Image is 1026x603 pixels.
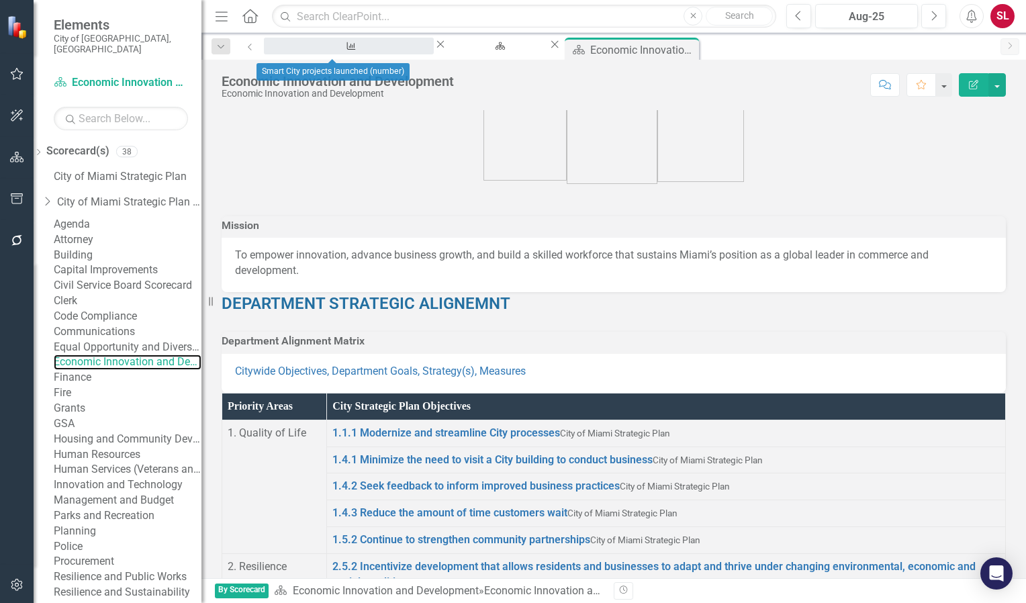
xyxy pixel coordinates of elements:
a: Clerk [54,293,201,309]
a: Civil Service Board Scorecard [54,278,201,293]
a: Housing and Community Development [54,432,201,447]
a: Economic Innovation and Development [54,75,188,91]
span: 2. Resilience [228,560,287,573]
button: SL [990,4,1015,28]
img: ClearPoint Strategy [7,15,30,39]
a: Manage Scorecards [447,38,548,54]
a: 2.5.2 Incentivize development that allows residents and businesses to adapt and thrive under chan... [332,560,976,588]
h3: Department Alignment Matrix [222,335,1006,347]
a: Scorecard(s) [46,144,109,159]
div: City Strategic Plan Objectives [332,399,1000,414]
a: Resilience and Sustainability [54,585,201,600]
span: Search [725,10,754,21]
a: Planning [54,524,201,539]
input: Search ClearPoint... [272,5,776,28]
img: city_priorities_qol_icon.png [483,97,567,181]
span: Elements [54,17,188,33]
a: 1.1.1 Modernize and streamline City processes [332,426,560,439]
div: Manage Scorecards [459,50,536,67]
button: Aug-25 [815,4,918,28]
a: Communications [54,324,201,340]
a: Human Services (Veterans and Homeless) [54,462,201,477]
span: 1. Quality of Life [228,426,306,439]
span: City of Miami Strategic Plan [590,535,700,545]
button: Search [706,7,773,26]
a: Citywide Objectives, Department Goals, Strategy(s), Measures [235,365,526,377]
a: 1.4.2 Seek feedback to inform improved business practices [332,479,620,492]
a: Agenda [54,217,201,232]
a: Equal Opportunity and Diversity Programs [54,340,201,355]
div: Economic Innovation and Development [484,584,670,597]
span: City of Miami Strategic Plan [567,508,678,518]
div: » [274,584,604,599]
div: Open Intercom Messenger [980,557,1013,590]
input: Search Below... [54,107,188,130]
a: Smart City projects launched (number) [264,38,434,54]
a: Fire [54,385,201,401]
a: Police [54,539,201,555]
a: GSA [54,416,201,432]
img: city_priorities_p2p_icon%20grey.png [657,95,744,182]
h3: Mission [222,220,1006,232]
a: Economic Innovation and Development [54,355,201,370]
a: 1.4.3 Reduce the amount of time customers wait [332,506,567,519]
strong: DEPARTMENT STRATEGIC ALIGNEMNT [222,294,510,313]
a: City of Miami Strategic Plan (NEW) [57,195,201,210]
div: Economic Innovation and Development [590,42,696,58]
a: Economic Innovation and Development [293,584,479,597]
small: City of [GEOGRAPHIC_DATA], [GEOGRAPHIC_DATA] [54,33,188,55]
div: Smart City projects launched (number) [256,63,410,81]
span: City of Miami Strategic Plan [620,481,730,492]
a: Management and Budget [54,493,201,508]
a: Human Resources [54,447,201,463]
span: By Scorecard [215,584,269,599]
a: Code Compliance [54,309,201,324]
div: Priority Areas [228,399,321,414]
a: City of Miami Strategic Plan [54,169,201,185]
a: Capital Improvements [54,263,201,278]
a: Resilience and Public Works [54,569,201,585]
a: Finance [54,370,201,385]
div: Smart City projects launched (number) [276,50,422,67]
a: Parks and Recreation [54,508,201,524]
p: To empower innovation, advance business growth, and build a skilled workforce that sustains Miami... [235,248,992,279]
span: City of Miami Strategic Plan [560,428,670,438]
div: Aug-25 [820,9,913,25]
div: Economic Innovation and Development [222,89,454,99]
a: Procurement [54,554,201,569]
a: Building [54,248,201,263]
div: 38 [116,146,138,157]
a: Innovation and Technology [54,477,201,493]
span: City of Miami Strategic Plan [653,455,763,465]
img: city_priorities_res_icon.png [567,93,657,184]
a: Grants [54,401,201,416]
span: City of Miami Strategic Plan [413,577,523,588]
a: Attorney [54,232,201,248]
a: 1.4.1 Minimize the need to visit a City building to conduct business [332,453,653,466]
a: 1.5.2 Continue to strengthen community partnerships [332,533,590,546]
div: Economic Innovation and Development [222,74,454,89]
